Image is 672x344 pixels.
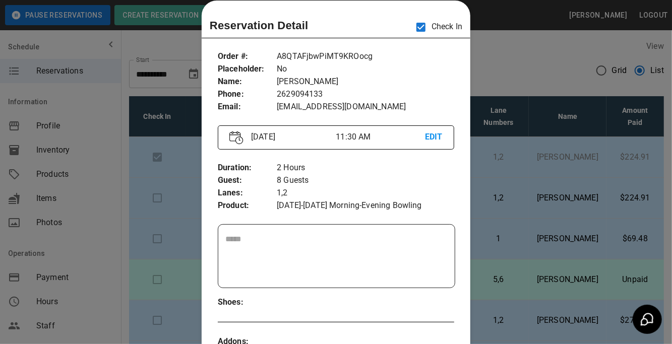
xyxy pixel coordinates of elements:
p: 2629094133 [277,88,454,101]
p: 11:30 AM [336,131,424,143]
p: Placeholder : [218,63,277,76]
p: [PERSON_NAME] [277,76,454,88]
p: No [277,63,454,76]
p: Reservation Detail [210,17,309,34]
p: Order # : [218,50,277,63]
p: 8 Guests [277,174,454,187]
img: Vector [229,131,243,145]
p: [DATE] [247,131,336,143]
p: Name : [218,76,277,88]
p: Lanes : [218,187,277,199]
p: Product : [218,199,277,212]
p: Email : [218,101,277,113]
p: 2 Hours [277,162,454,174]
p: Guest : [218,174,277,187]
p: Check In [410,17,462,38]
p: 1,2 [277,187,454,199]
p: [DATE]-[DATE] Morning-Evening Bowling [277,199,454,212]
p: [EMAIL_ADDRESS][DOMAIN_NAME] [277,101,454,113]
p: Duration : [218,162,277,174]
p: A8QTAFjbwPiMT9KROocg [277,50,454,63]
p: EDIT [425,131,443,144]
p: Phone : [218,88,277,101]
p: Shoes : [218,296,277,309]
